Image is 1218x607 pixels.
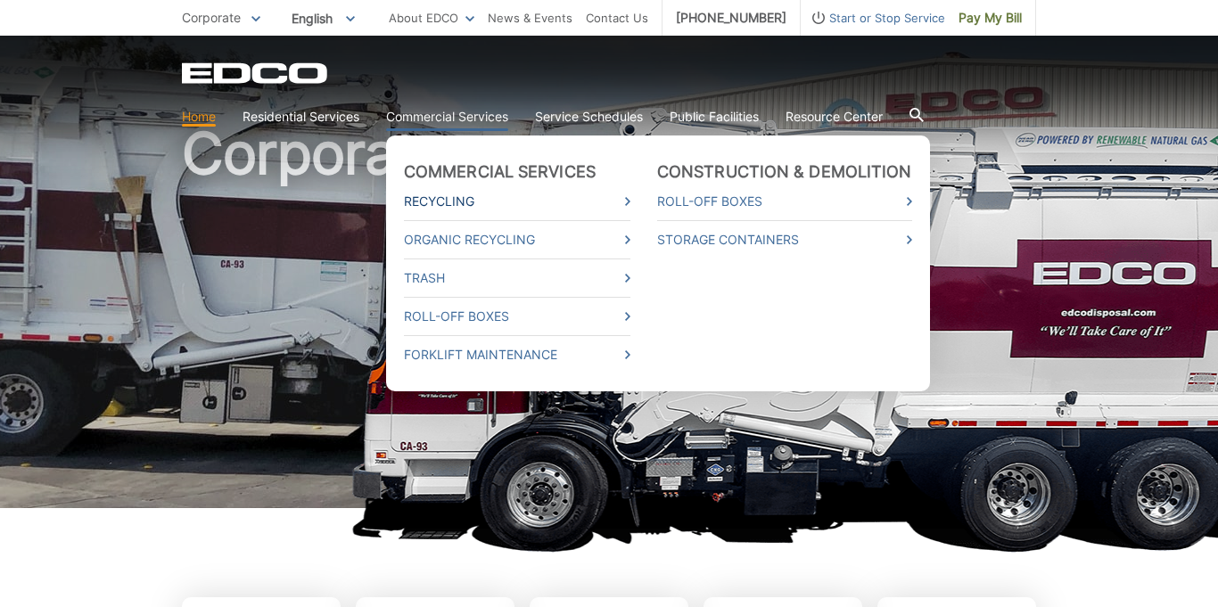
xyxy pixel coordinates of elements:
[657,230,912,250] a: Storage Containers
[535,107,643,127] a: Service Schedules
[389,8,474,28] a: About EDCO
[243,107,359,127] a: Residential Services
[404,230,630,250] a: Organic Recycling
[488,8,572,28] a: News & Events
[404,268,630,288] a: Trash
[386,107,508,127] a: Commercial Services
[670,107,759,127] a: Public Facilities
[182,62,330,84] a: EDCD logo. Return to the homepage.
[182,10,241,25] span: Corporate
[657,162,912,182] a: Construction & Demolition
[182,107,216,127] a: Home
[586,8,648,28] a: Contact Us
[404,345,630,365] a: Forklift Maintenance
[182,125,1036,516] h1: Corporate
[404,192,630,211] a: Recycling
[404,307,630,326] a: Roll-Off Boxes
[657,192,912,211] a: Roll-Off Boxes
[404,162,596,182] a: Commercial Services
[959,8,1022,28] span: Pay My Bill
[786,107,883,127] a: Resource Center
[278,4,368,33] span: English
